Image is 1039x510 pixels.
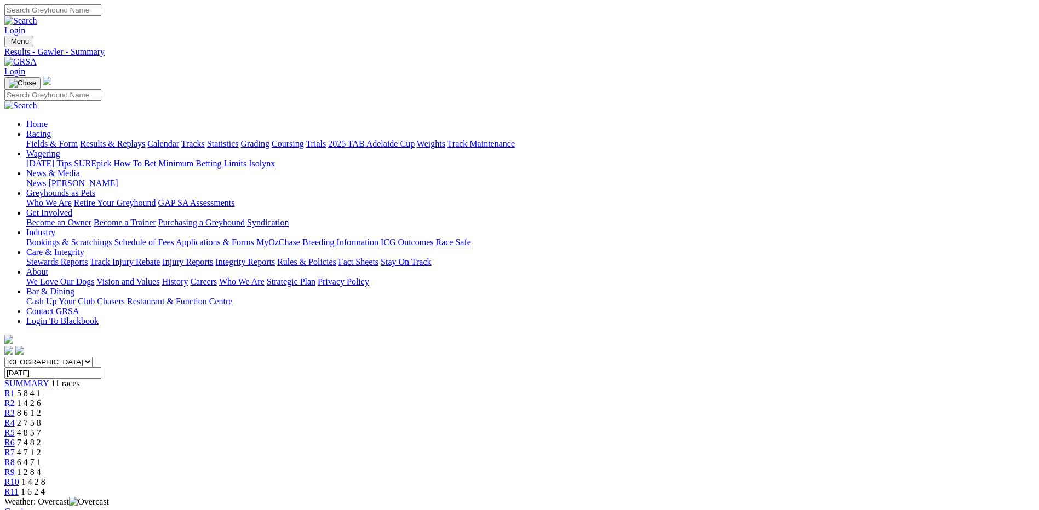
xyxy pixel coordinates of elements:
[4,467,15,477] a: R9
[26,277,1035,287] div: About
[26,139,1035,149] div: Racing
[338,257,378,266] a: Fact Sheets
[4,408,15,418] a: R3
[4,367,101,379] input: Select date
[176,237,254,247] a: Applications & Forms
[114,159,157,168] a: How To Bet
[26,267,48,276] a: About
[162,277,188,286] a: History
[48,178,118,188] a: [PERSON_NAME]
[158,218,245,227] a: Purchasing a Greyhound
[4,438,15,447] a: R6
[26,316,99,326] a: Login To Blackbook
[256,237,300,247] a: MyOzChase
[26,297,95,306] a: Cash Up Your Club
[381,237,433,247] a: ICG Outcomes
[21,487,45,496] span: 1 6 2 4
[4,335,13,344] img: logo-grsa-white.png
[4,77,41,89] button: Toggle navigation
[26,188,95,198] a: Greyhounds as Pets
[162,257,213,266] a: Injury Reports
[15,346,24,355] img: twitter.svg
[4,477,19,486] a: R10
[26,178,1035,188] div: News & Media
[4,389,15,398] span: R1
[447,139,515,148] a: Track Maintenance
[26,287,74,296] a: Bar & Dining
[4,57,37,67] img: GRSA
[114,237,174,247] a: Schedule of Fees
[26,159,1035,169] div: Wagering
[249,159,275,168] a: Isolynx
[51,379,79,388] span: 11 races
[4,4,101,16] input: Search
[26,139,78,148] a: Fields & Form
[207,139,239,148] a: Statistics
[4,448,15,457] a: R7
[147,139,179,148] a: Calendar
[4,47,1035,57] a: Results - Gawler - Summary
[11,37,29,45] span: Menu
[26,169,80,178] a: News & Media
[26,159,72,168] a: [DATE] Tips
[4,497,109,506] span: Weather: Overcast
[26,247,84,257] a: Care & Integrity
[26,208,72,217] a: Get Involved
[158,159,246,168] a: Minimum Betting Limits
[435,237,470,247] a: Race Safe
[277,257,336,266] a: Rules & Policies
[21,477,45,486] span: 1 4 2 8
[17,408,41,418] span: 8 6 1 2
[97,297,232,306] a: Chasers Restaurant & Function Centre
[4,418,15,427] a: R4
[26,257,1035,267] div: Care & Integrity
[267,277,315,286] a: Strategic Plan
[181,139,205,148] a: Tracks
[26,119,48,129] a: Home
[302,237,378,247] a: Breeding Information
[26,257,88,266] a: Stewards Reports
[26,297,1035,306] div: Bar & Dining
[417,139,445,148] a: Weights
[318,277,369,286] a: Privacy Policy
[90,257,160,266] a: Track Injury Rebate
[26,149,60,158] a: Wagering
[80,139,145,148] a: Results & Replays
[74,159,111,168] a: SUREpick
[381,257,431,266] a: Stay On Track
[26,277,94,286] a: We Love Our Dogs
[4,398,15,408] a: R2
[17,428,41,437] span: 4 8 5 7
[4,379,49,388] a: SUMMARY
[26,218,1035,228] div: Get Involved
[4,67,25,76] a: Login
[17,467,41,477] span: 1 2 8 4
[247,218,289,227] a: Syndication
[272,139,304,148] a: Coursing
[4,36,33,47] button: Toggle navigation
[4,428,15,437] a: R5
[190,277,217,286] a: Careers
[17,457,41,467] span: 6 4 7 1
[4,457,15,467] a: R8
[215,257,275,266] a: Integrity Reports
[4,16,37,26] img: Search
[4,89,101,101] input: Search
[4,101,37,111] img: Search
[26,228,55,237] a: Industry
[4,487,19,496] a: R11
[26,129,51,138] a: Racing
[26,218,91,227] a: Become an Owner
[4,26,25,35] a: Login
[26,237,1035,247] div: Industry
